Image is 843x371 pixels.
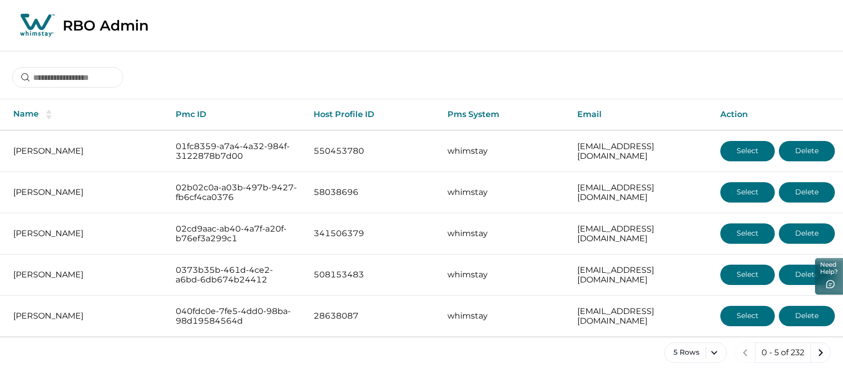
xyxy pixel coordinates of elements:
[577,306,704,326] p: [EMAIL_ADDRESS][DOMAIN_NAME]
[779,306,835,326] button: Delete
[13,270,159,280] p: [PERSON_NAME]
[720,265,775,285] button: Select
[762,348,804,358] p: 0 - 5 of 232
[314,270,432,280] p: 508153483
[779,141,835,161] button: Delete
[314,311,432,321] p: 28638087
[13,187,159,197] p: [PERSON_NAME]
[39,109,59,120] button: sorting
[664,343,727,363] button: 5 Rows
[569,99,712,130] th: Email
[447,311,560,321] p: whimstay
[577,141,704,161] p: [EMAIL_ADDRESS][DOMAIN_NAME]
[447,187,560,197] p: whimstay
[577,265,704,285] p: [EMAIL_ADDRESS][DOMAIN_NAME]
[779,265,835,285] button: Delete
[577,224,704,244] p: [EMAIL_ADDRESS][DOMAIN_NAME]
[720,182,775,203] button: Select
[720,223,775,244] button: Select
[63,17,149,34] p: RBO Admin
[167,99,305,130] th: Pmc ID
[176,224,297,244] p: 02cd9aac-ab40-4a7f-a20f-b76ef3a299c1
[712,99,843,130] th: Action
[314,229,432,239] p: 341506379
[447,146,560,156] p: whimstay
[314,146,432,156] p: 550453780
[176,306,297,326] p: 040fdc0e-7fe5-4dd0-98ba-98d19584564d
[810,343,831,363] button: next page
[13,146,159,156] p: [PERSON_NAME]
[720,141,775,161] button: Select
[13,311,159,321] p: [PERSON_NAME]
[314,187,432,197] p: 58038696
[439,99,569,130] th: Pms System
[755,343,811,363] button: 0 - 5 of 232
[13,229,159,239] p: [PERSON_NAME]
[447,229,560,239] p: whimstay
[577,183,704,203] p: [EMAIL_ADDRESS][DOMAIN_NAME]
[779,182,835,203] button: Delete
[176,265,297,285] p: 0373b35b-461d-4ce2-a6bd-6db674b24412
[447,270,560,280] p: whimstay
[176,183,297,203] p: 02b02c0a-a03b-497b-9427-fb6cf4ca0376
[176,141,297,161] p: 01fc8359-a7a4-4a32-984f-3122878b7d00
[735,343,755,363] button: previous page
[305,99,440,130] th: Host Profile ID
[779,223,835,244] button: Delete
[720,306,775,326] button: Select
